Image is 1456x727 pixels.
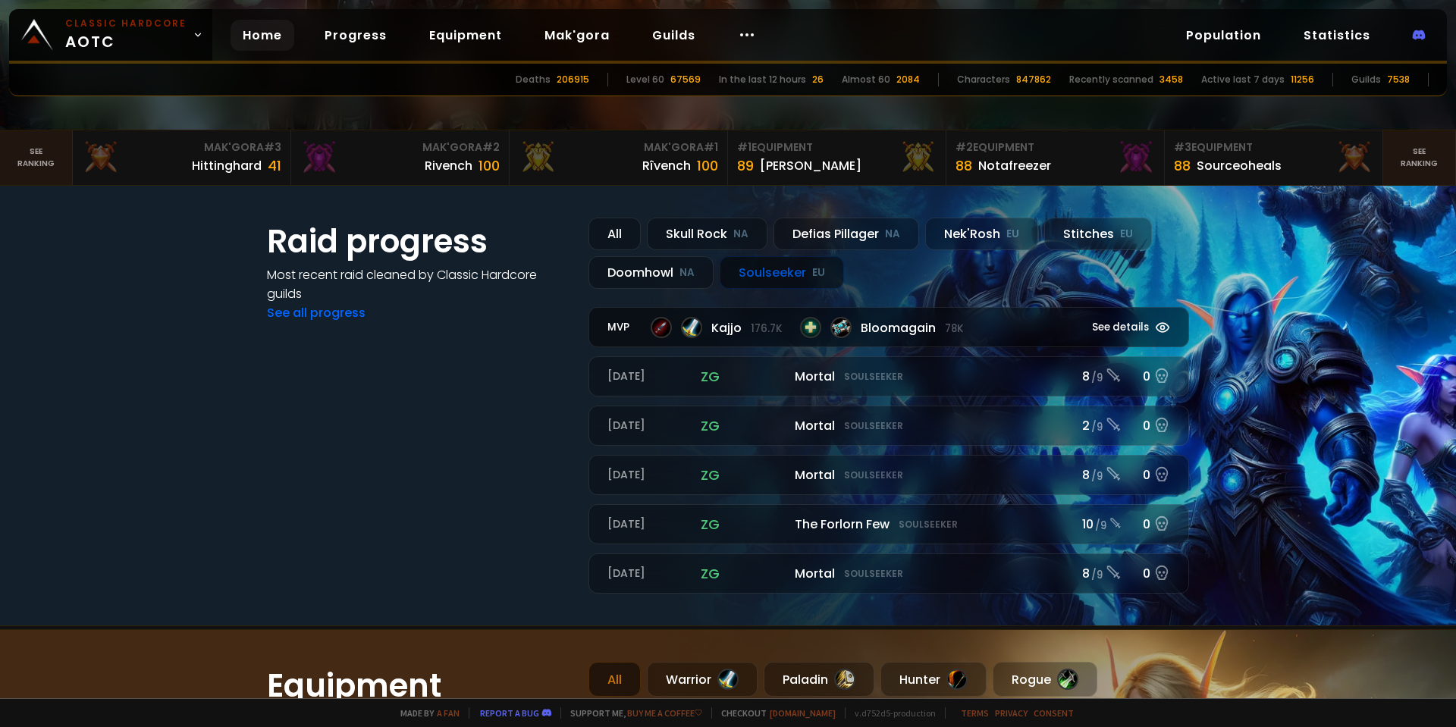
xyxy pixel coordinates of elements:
small: NA [733,227,748,242]
div: Characters [957,73,1010,86]
span: AOTC [65,17,187,53]
a: #1Equipment89[PERSON_NAME] [728,130,946,185]
a: Mak'gora [532,20,622,51]
small: 78k [945,321,963,337]
div: Hittinghard [192,156,262,175]
div: Paladin [764,662,874,697]
div: Nek'Rosh [925,218,1038,250]
div: 7538 [1387,73,1410,86]
a: Equipment [417,20,514,51]
span: # 2 [482,139,500,155]
a: Guilds [640,20,708,51]
small: NA [885,227,900,242]
div: Deaths [516,73,551,86]
div: Rîvench [642,156,691,175]
div: 100 [697,155,718,176]
small: EU [1120,227,1133,242]
a: a fan [437,707,460,719]
a: #2Equipment88Notafreezer [946,130,1165,185]
div: 88 [1174,155,1191,176]
div: 88 [955,155,972,176]
span: # 3 [1174,139,1191,155]
div: Rivench [425,156,472,175]
a: Terms [961,707,989,719]
div: Active last 7 days [1201,73,1285,86]
div: In the last 12 hours [719,73,806,86]
a: [DATE]zgMortalSoulseeker8 /90 [588,455,1189,495]
a: Statistics [1291,20,1382,51]
div: 26 [812,73,824,86]
span: # 1 [704,139,718,155]
a: Report a bug [480,707,539,719]
small: Classic Hardcore [65,17,187,30]
a: Classic HardcoreAOTC [9,9,212,61]
div: 2084 [896,73,920,86]
a: #3Equipment88Sourceoheals [1165,130,1383,185]
a: Home [231,20,294,51]
div: 41 [268,155,281,176]
div: Soulseeker [720,256,844,289]
div: Guilds [1351,73,1381,86]
div: Equipment [737,139,937,155]
a: [DATE]zgMortalSoulseeker8 /90 [588,356,1189,396]
span: Checkout [711,707,836,719]
div: 206915 [557,73,589,86]
a: Buy me a coffee [627,707,702,719]
div: 67569 [670,73,701,86]
div: Hunter [880,662,987,697]
span: Made by [391,707,460,719]
div: 11256 [1291,73,1314,86]
div: Equipment [955,139,1155,155]
div: Doomhowl [588,256,714,289]
div: Equipment [1174,139,1373,155]
a: [DATE]zgThe Forlorn FewSoulseeker10 /90 [588,504,1189,544]
small: EU [1006,227,1019,242]
a: See all progress [267,304,366,321]
a: Progress [312,20,399,51]
small: 176.7k [751,321,782,337]
span: Bloomagain [861,318,963,337]
span: Kajjo [711,318,782,337]
div: Skull Rock [647,218,767,250]
small: MVP [607,320,635,335]
span: v. d752d5 - production [845,707,936,719]
a: Privacy [995,707,1028,719]
div: Stitches [1044,218,1152,250]
span: # 1 [737,139,752,155]
div: 89 [737,155,754,176]
small: NA [679,265,695,280]
span: # 2 [955,139,973,155]
a: [DATE]zgMortalSoulseeker2 /90 [588,406,1189,446]
a: Consent [1034,707,1074,719]
div: All [588,218,641,250]
a: MVPKajjo176.7kBloomagain78kSee details [588,307,1189,347]
a: [DATE]zgMortalSoulseeker8 /90 [588,553,1189,594]
div: Warrior [647,662,758,697]
div: 847862 [1016,73,1051,86]
a: [DOMAIN_NAME] [770,707,836,719]
span: # 3 [264,139,281,155]
div: Recently scanned [1069,73,1153,86]
div: Mak'Gora [519,139,718,155]
div: [PERSON_NAME] [760,156,861,175]
div: Almost 60 [842,73,890,86]
div: Notafreezer [978,156,1051,175]
div: Sourceoheals [1197,156,1282,175]
span: Support me, [560,707,702,719]
div: 3458 [1159,73,1183,86]
div: All [588,662,641,697]
div: Defias Pillager [773,218,919,250]
small: EU [812,265,825,280]
div: Mak'Gora [300,139,500,155]
a: Population [1174,20,1273,51]
a: Seeranking [1383,130,1456,185]
a: Mak'Gora#1Rîvench100 [510,130,728,185]
a: Mak'Gora#3Hittinghard41 [73,130,291,185]
a: Mak'Gora#2Rivench100 [291,130,510,185]
div: 100 [479,155,500,176]
h4: Most recent raid cleaned by Classic Hardcore guilds [267,265,570,303]
span: See details [1092,320,1149,335]
div: Rogue [993,662,1097,697]
div: Level 60 [626,73,664,86]
h1: Raid progress [267,218,570,265]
